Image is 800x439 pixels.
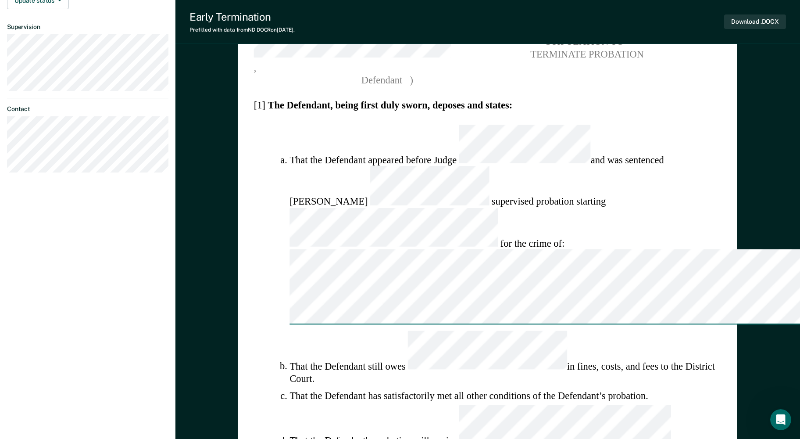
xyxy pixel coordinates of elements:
li: That the Defendant has satisfactorily met all other conditions of the Defendant’s probation. [290,389,721,402]
dt: Supervision [7,23,168,31]
strong: The Defendant, being first duly sworn, deposes and states: [268,100,513,111]
section: [1] [254,99,721,112]
span: Defendant [254,75,402,85]
li: That the Defendant still owes in fines, costs, and fees to the District Court. [290,331,721,385]
span: , [254,19,451,74]
iframe: Intercom live chat [770,409,791,430]
li: That the Defendant appeared before Judge and was sentenced [PERSON_NAME] supervised probation sta... [290,125,721,327]
span: ) [410,74,413,86]
button: Download .DOCX [724,14,786,29]
dt: Contact [7,105,168,113]
div: Prefilled with data from ND DOCR on [DATE] . [189,27,295,33]
div: Early Termination [189,11,295,23]
pre: STIPULATION TO TERMINATE PROBATION [451,35,721,61]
